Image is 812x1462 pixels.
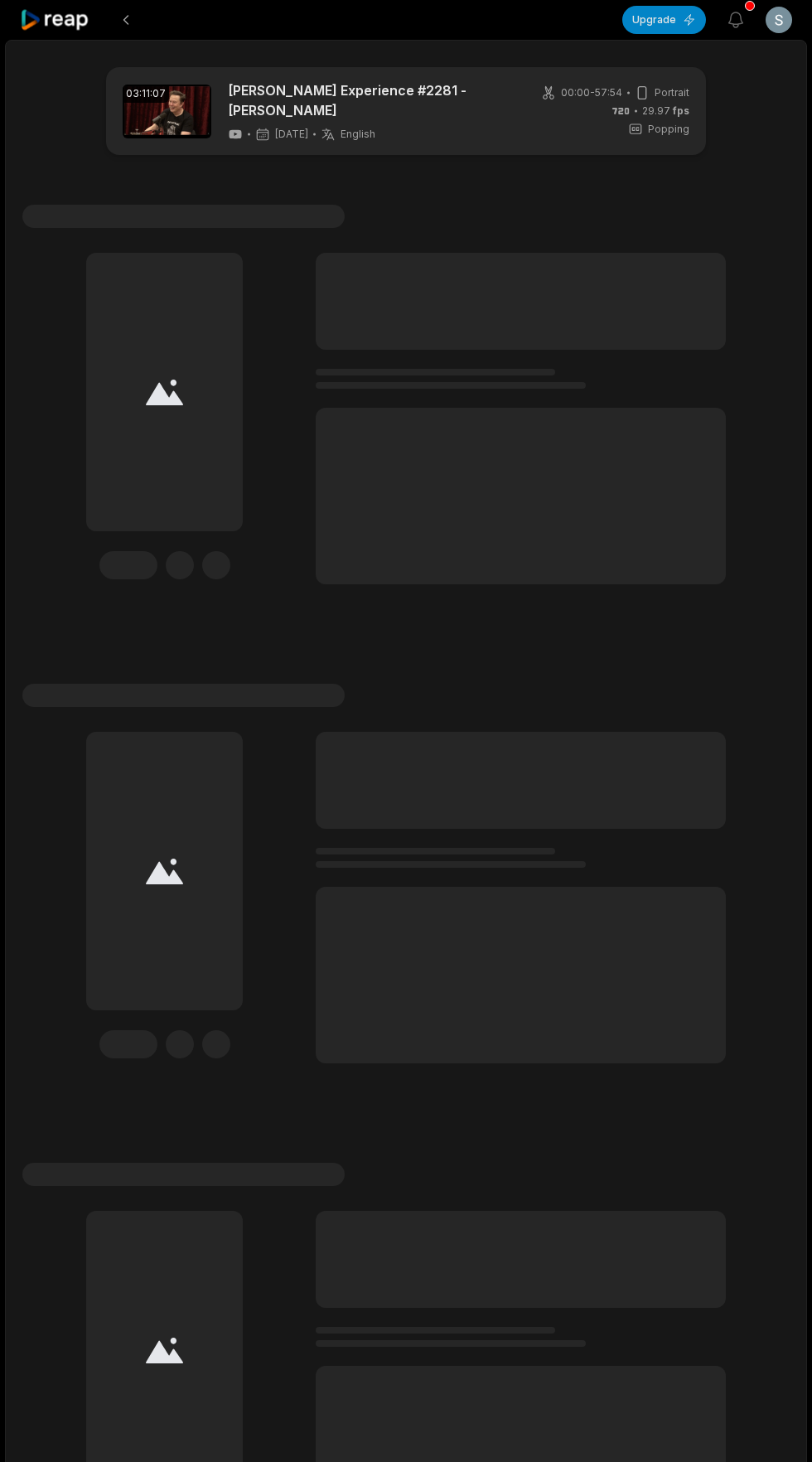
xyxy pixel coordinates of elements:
[275,128,308,141] span: [DATE]
[648,122,689,137] span: Popping
[642,104,689,119] span: 29.97
[622,6,706,34] button: Upgrade
[228,80,514,120] a: [PERSON_NAME] Experience #2281 - [PERSON_NAME]
[99,551,157,579] div: Edit
[655,85,689,100] span: Portrait
[22,1163,345,1186] span: #1 Lorem ipsum dolor sit amet consecteturs
[673,104,689,117] span: fps
[561,85,622,100] span: 00:00 - 57:54
[22,205,345,228] span: #1 Lorem ipsum dolor sit amet consecteturs
[22,684,345,707] span: #1 Lorem ipsum dolor sit amet consecteturs
[341,128,375,141] span: English
[99,1030,157,1058] div: Edit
